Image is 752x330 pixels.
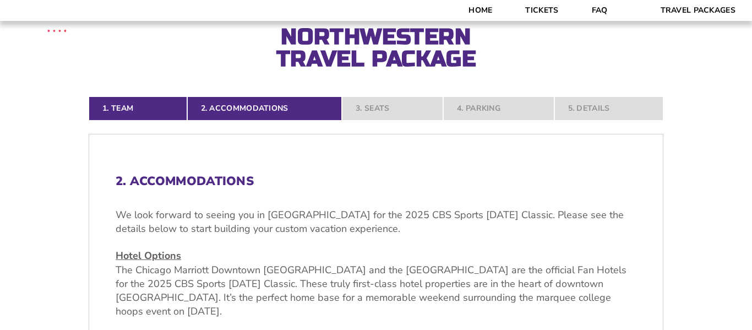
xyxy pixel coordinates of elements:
img: CBS Sports Thanksgiving Classic [33,6,81,53]
h2: 2. Accommodations [116,174,636,188]
p: We look forward to seeing you in [GEOGRAPHIC_DATA] for the 2025 CBS Sports [DATE] Classic. Please... [116,208,636,236]
a: 1. Team [89,96,187,121]
p: The Chicago Marriott Downtown [GEOGRAPHIC_DATA] and the [GEOGRAPHIC_DATA] are the official Fan Ho... [116,249,636,318]
h2: Northwestern Travel Package [255,26,497,70]
u: Hotel Options [116,249,181,262]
